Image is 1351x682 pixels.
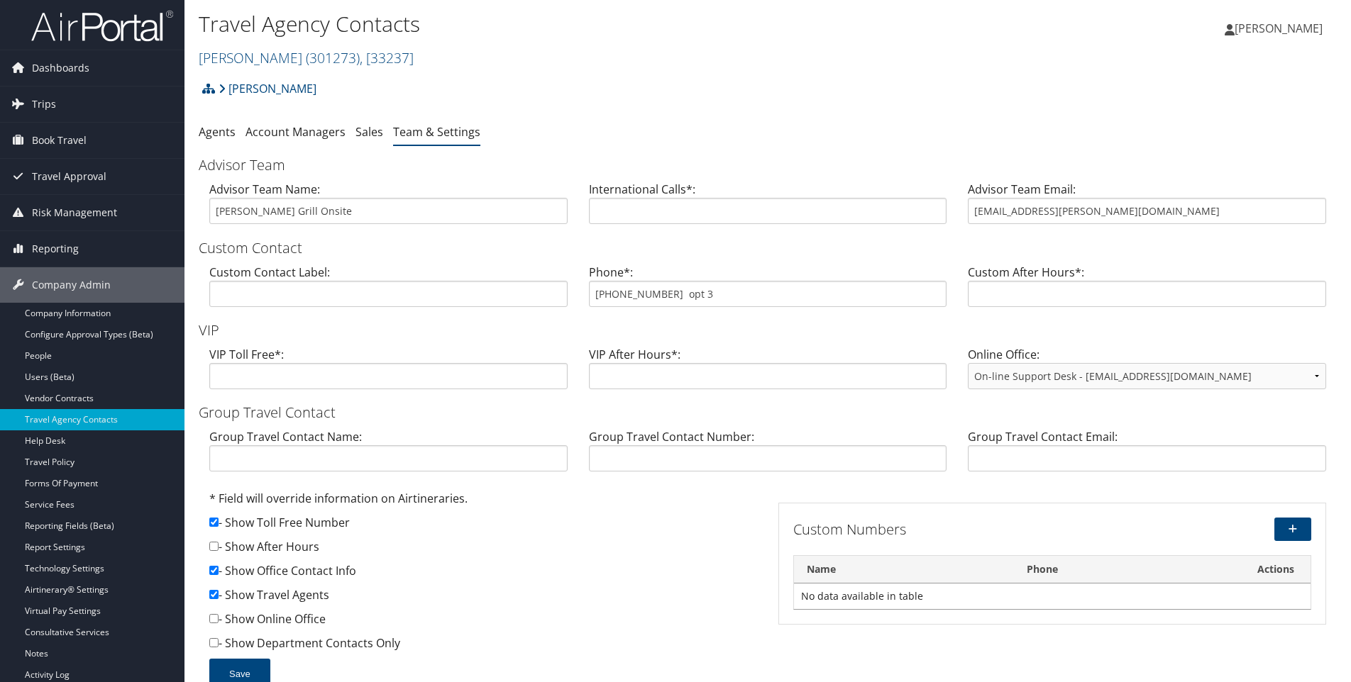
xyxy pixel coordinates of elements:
[199,320,1337,340] h3: VIP
[794,556,1014,583] th: Name: activate to sort column descending
[32,50,89,86] span: Dashboards
[957,428,1337,483] div: Group Travel Contact Email:
[246,124,346,140] a: Account Managers
[1225,7,1337,50] a: [PERSON_NAME]
[209,635,757,659] div: - Show Department Contacts Only
[793,520,1135,540] h3: Custom Numbers
[1242,556,1311,583] th: Actions: activate to sort column ascending
[32,86,56,122] span: Trips
[209,514,757,538] div: - Show Toll Free Number
[32,267,111,303] span: Company Admin
[957,346,1337,401] div: Online Office:
[209,490,757,514] div: * Field will override information on Airtineraries.
[199,428,578,483] div: Group Travel Contact Name:
[199,346,578,401] div: VIP Toll Free*:
[209,538,757,562] div: - Show After Hours
[794,583,1311,609] td: No data available in table
[31,9,173,43] img: airportal-logo.png
[199,264,578,318] div: Custom Contact Label:
[578,428,958,483] div: Group Travel Contact Number:
[199,238,1337,258] h3: Custom Contact
[199,403,1337,423] h3: Group Travel Contact
[219,74,316,103] a: [PERSON_NAME]
[957,264,1337,318] div: Custom After Hours*:
[199,9,957,39] h1: Travel Agency Contacts
[355,124,383,140] a: Sales
[32,123,87,158] span: Book Travel
[209,562,757,586] div: - Show Office Contact Info
[957,181,1337,235] div: Advisor Team Email:
[360,48,414,67] span: , [ 33237 ]
[199,155,1337,175] h3: Advisor Team
[209,586,757,610] div: - Show Travel Agents
[578,346,958,401] div: VIP After Hours*:
[32,159,106,194] span: Travel Approval
[199,124,236,140] a: Agents
[393,124,480,140] a: Team & Settings
[1014,556,1241,583] th: Phone: activate to sort column ascending
[306,48,360,67] span: ( 301273 )
[578,181,958,235] div: International Calls*:
[1235,21,1323,36] span: [PERSON_NAME]
[209,610,757,635] div: - Show Online Office
[32,231,79,267] span: Reporting
[32,195,117,230] span: Risk Management
[199,48,414,67] a: [PERSON_NAME]
[199,181,578,235] div: Advisor Team Name:
[578,264,958,318] div: Phone*:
